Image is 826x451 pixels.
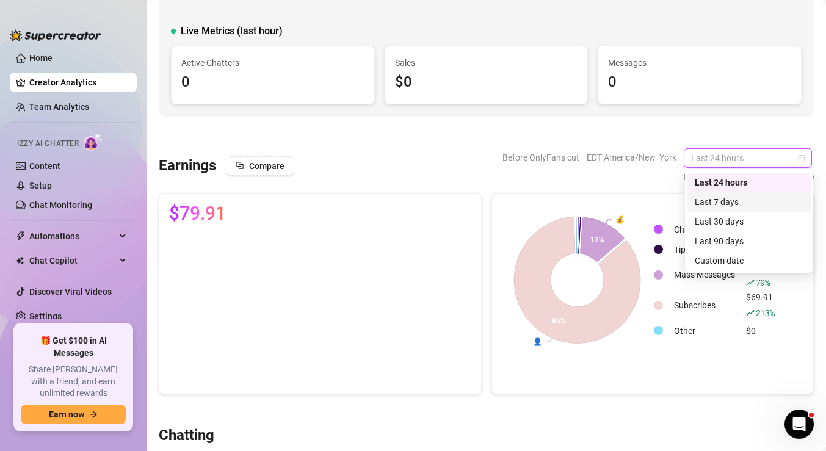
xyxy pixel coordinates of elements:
[16,256,24,265] img: Chat Copilot
[756,307,775,319] span: 213 %
[669,220,740,239] td: Chatter Sales
[687,212,811,231] div: Last 30 days
[84,133,103,151] img: AI Chatter
[687,231,811,251] div: Last 90 days
[29,200,92,210] a: Chat Monitoring
[159,426,214,446] h3: Chatting
[181,24,283,38] span: Live Metrics (last hour)
[669,260,740,289] td: Mass Messages
[181,56,364,70] span: Active Chatters
[159,156,216,176] h3: Earnings
[226,156,294,176] button: Compare
[746,290,775,320] div: $69.91
[784,410,814,439] iframe: Intercom live chat
[29,161,60,171] a: Content
[29,181,52,190] a: Setup
[695,195,803,209] div: Last 7 days
[89,410,98,419] span: arrow-right
[687,251,811,270] div: Custom date
[695,176,803,189] div: Last 24 hours
[687,192,811,212] div: Last 7 days
[746,260,775,289] div: $10
[669,240,740,259] td: Tips
[29,53,53,63] a: Home
[395,71,578,94] div: $0
[29,73,127,92] a: Creator Analytics
[49,410,84,419] span: Earn now
[532,337,542,346] text: 👤
[691,149,805,167] span: Last 24 hours
[798,154,805,162] span: calendar
[695,254,803,267] div: Custom date
[16,231,26,241] span: thunderbolt
[29,226,116,246] span: Automations
[669,290,740,320] td: Subscribes
[587,148,676,167] span: EDT America/New_York
[608,56,791,70] span: Messages
[756,276,770,288] span: 79 %
[684,170,800,184] span: Data may differ from OnlyFans
[395,56,578,70] span: Sales
[608,71,791,94] div: 0
[29,311,62,321] a: Settings
[687,173,811,192] div: Last 24 hours
[29,251,116,270] span: Chat Copilot
[746,278,755,287] span: rise
[695,234,803,248] div: Last 90 days
[21,335,126,359] span: 🎁 Get $100 in AI Messages
[21,364,126,400] span: Share [PERSON_NAME] with a friend, and earn unlimited rewards
[502,148,579,167] span: Before OnlyFans cut
[249,161,284,171] span: Compare
[695,215,803,228] div: Last 30 days
[236,161,244,170] span: block
[615,215,625,224] text: 💰
[669,321,740,340] td: Other
[21,405,126,424] button: Earn nowarrow-right
[169,204,226,223] span: $79.91
[181,71,364,94] div: 0
[746,309,755,317] span: rise
[17,138,79,150] span: Izzy AI Chatter
[10,29,101,41] img: logo-BBDzfeDw.svg
[746,324,775,337] div: $0
[29,287,112,297] a: Discover Viral Videos
[29,102,89,112] a: Team Analytics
